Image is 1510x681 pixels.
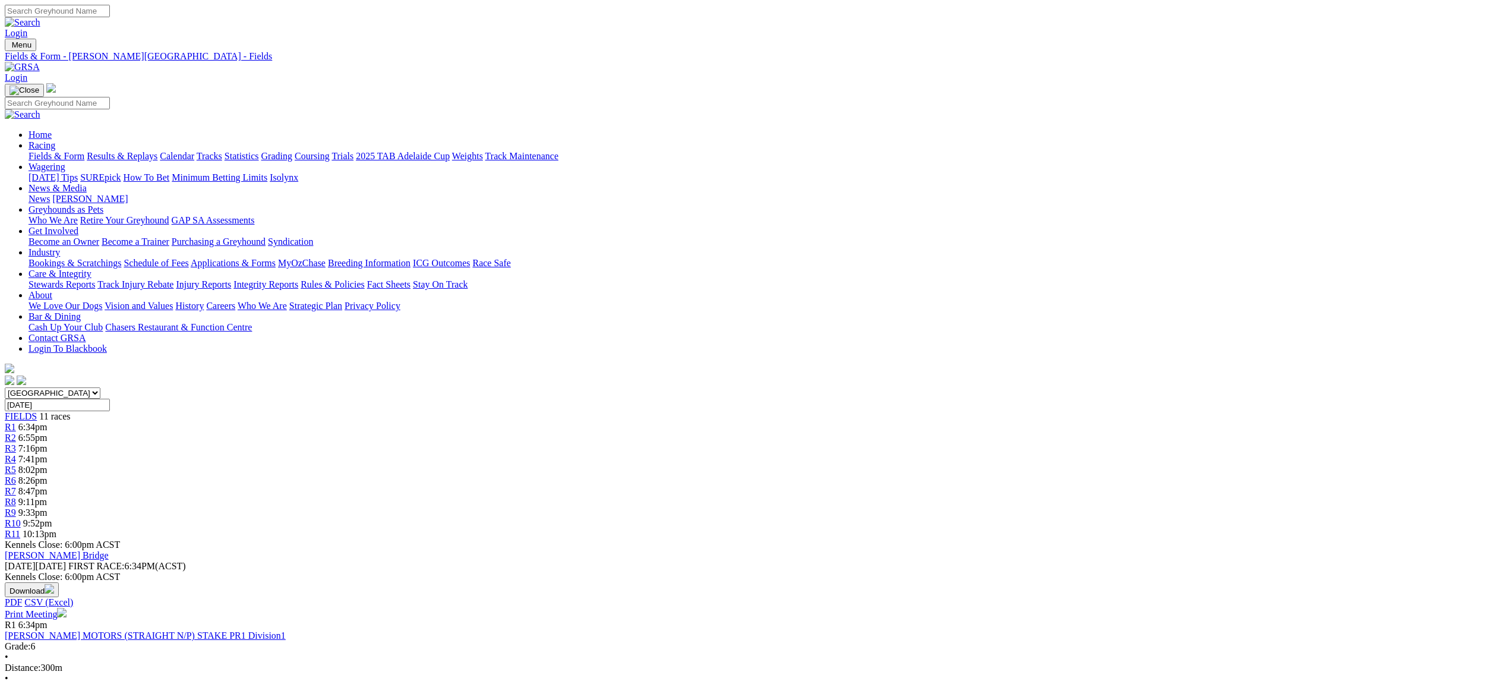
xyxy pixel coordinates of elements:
span: 9:52pm [23,518,52,528]
span: Distance: [5,663,40,673]
a: Calendar [160,151,194,161]
span: R1 [5,620,16,630]
a: R2 [5,433,16,443]
a: Applications & Forms [191,258,276,268]
span: 7:41pm [18,454,48,464]
a: News [29,194,50,204]
a: Tracks [197,151,222,161]
a: R3 [5,443,16,453]
img: twitter.svg [17,376,26,385]
a: R8 [5,497,16,507]
a: Privacy Policy [345,301,400,311]
a: News & Media [29,183,87,193]
span: R5 [5,465,16,475]
a: FIELDS [5,411,37,421]
span: R9 [5,507,16,518]
a: ICG Outcomes [413,258,470,268]
a: R4 [5,454,16,464]
img: GRSA [5,62,40,72]
a: [PERSON_NAME] MOTORS (STRAIGHT N/P) STAKE PR1 Division1 [5,630,286,641]
input: Search [5,97,110,109]
a: Bookings & Scratchings [29,258,121,268]
a: Login [5,28,27,38]
a: Careers [206,301,235,311]
img: Close [10,86,39,95]
span: 8:26pm [18,475,48,485]
div: 300m [5,663,1505,673]
a: R10 [5,518,21,528]
span: FIRST RACE: [68,561,124,571]
a: R1 [5,422,16,432]
a: [PERSON_NAME] [52,194,128,204]
a: Fields & Form - [PERSON_NAME][GEOGRAPHIC_DATA] - Fields [5,51,1505,62]
a: Chasers Restaurant & Function Centre [105,322,252,332]
div: Industry [29,258,1505,269]
span: 6:34pm [18,620,48,630]
a: PDF [5,597,22,607]
span: 8:02pm [18,465,48,475]
img: facebook.svg [5,376,14,385]
span: 8:47pm [18,486,48,496]
span: 6:34pm [18,422,48,432]
a: Get Involved [29,226,78,236]
span: 7:16pm [18,443,48,453]
a: Racing [29,140,55,150]
a: Become a Trainer [102,237,169,247]
span: 6:55pm [18,433,48,443]
a: We Love Our Dogs [29,301,102,311]
div: Get Involved [29,237,1505,247]
a: Who We Are [29,215,78,225]
a: Integrity Reports [233,279,298,289]
button: Toggle navigation [5,39,36,51]
a: MyOzChase [278,258,326,268]
a: 2025 TAB Adelaide Cup [356,151,450,161]
a: Track Injury Rebate [97,279,173,289]
div: Greyhounds as Pets [29,215,1505,226]
a: Isolynx [270,172,298,182]
a: Greyhounds as Pets [29,204,103,215]
img: download.svg [45,584,54,594]
span: 6:34PM(ACST) [68,561,186,571]
a: Retire Your Greyhound [80,215,169,225]
img: logo-grsa-white.png [46,83,56,93]
a: SUREpick [80,172,121,182]
span: [DATE] [5,561,36,571]
button: Toggle navigation [5,84,44,97]
a: Coursing [295,151,330,161]
a: Minimum Betting Limits [172,172,267,182]
a: R7 [5,486,16,496]
a: CSV (Excel) [24,597,73,607]
div: Bar & Dining [29,322,1505,333]
a: Who We Are [238,301,287,311]
a: Care & Integrity [29,269,91,279]
a: Breeding Information [328,258,410,268]
a: [DATE] Tips [29,172,78,182]
a: Stewards Reports [29,279,95,289]
a: How To Bet [124,172,170,182]
span: [DATE] [5,561,66,571]
img: Search [5,109,40,120]
button: Download [5,582,59,597]
span: 9:33pm [18,507,48,518]
a: Home [29,130,52,140]
span: 11 races [39,411,70,421]
a: Login To Blackbook [29,343,107,354]
div: 6 [5,641,1505,652]
a: R6 [5,475,16,485]
div: News & Media [29,194,1505,204]
a: Purchasing a Greyhound [172,237,266,247]
input: Select date [5,399,110,411]
div: Download [5,597,1505,608]
a: Industry [29,247,60,257]
a: Schedule of Fees [124,258,188,268]
a: Wagering [29,162,65,172]
a: About [29,290,52,300]
img: printer.svg [57,608,67,617]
